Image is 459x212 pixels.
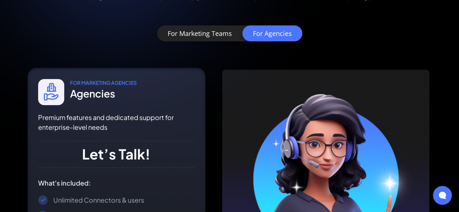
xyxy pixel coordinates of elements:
[53,196,144,204] div: Unlimited Connectors & users
[253,30,292,37] div: For Agencies
[70,86,137,101] div: Agencies
[70,79,137,86] div: for MARKETING AGENCIES
[38,179,194,187] div: What's included:
[168,30,232,37] div: For Marketing Teams
[38,112,194,132] p: Premium features and dedicated support for enterprise-level needs
[38,150,194,158] div: Let’s Talk!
